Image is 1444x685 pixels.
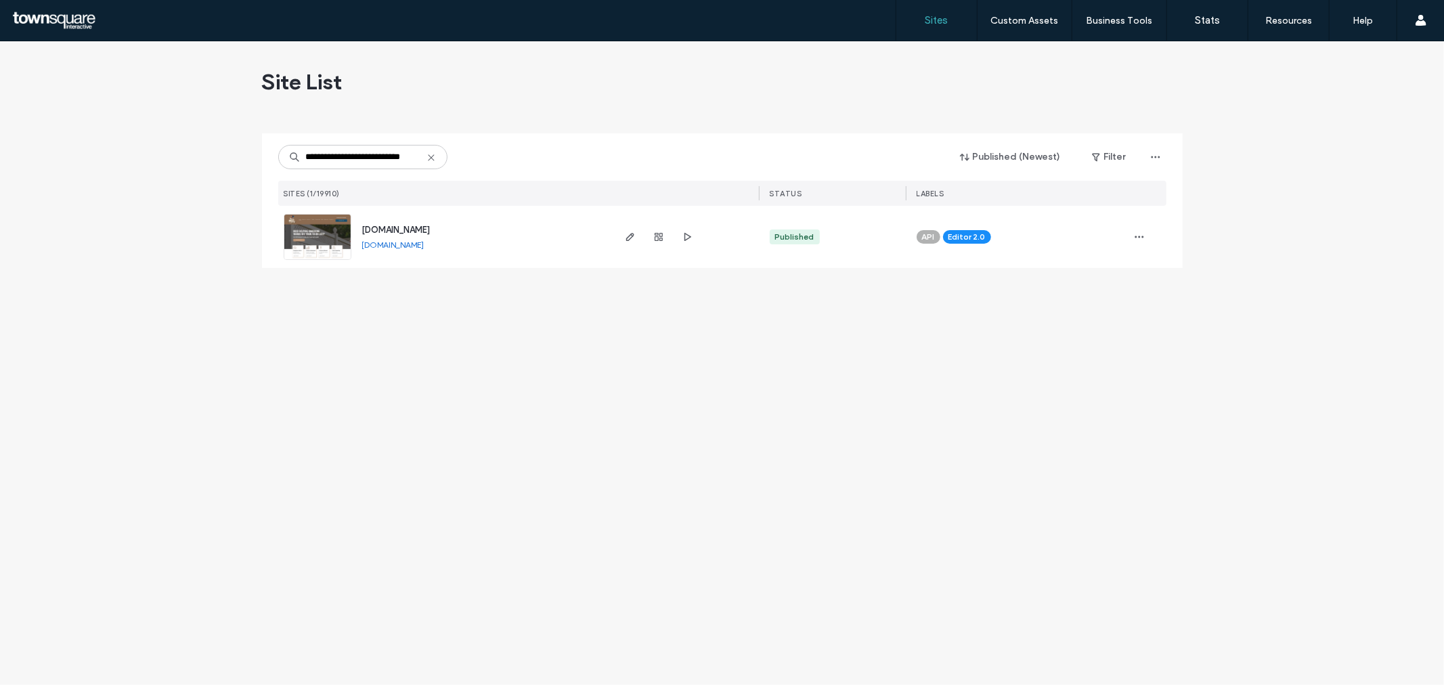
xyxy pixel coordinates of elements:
[1353,15,1374,26] label: Help
[284,189,341,198] span: SITES (1/19910)
[1087,15,1153,26] label: Business Tools
[30,9,58,22] span: Help
[925,14,948,26] label: Sites
[922,231,935,243] span: API
[775,231,814,243] div: Published
[262,68,343,95] span: Site List
[362,240,424,250] a: [DOMAIN_NAME]
[1195,14,1220,26] label: Stats
[948,146,1073,168] button: Published (Newest)
[1078,146,1139,168] button: Filter
[917,189,944,198] span: LABELS
[948,231,986,243] span: Editor 2.0
[1265,15,1312,26] label: Resources
[991,15,1059,26] label: Custom Assets
[362,225,431,235] a: [DOMAIN_NAME]
[770,189,802,198] span: STATUS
